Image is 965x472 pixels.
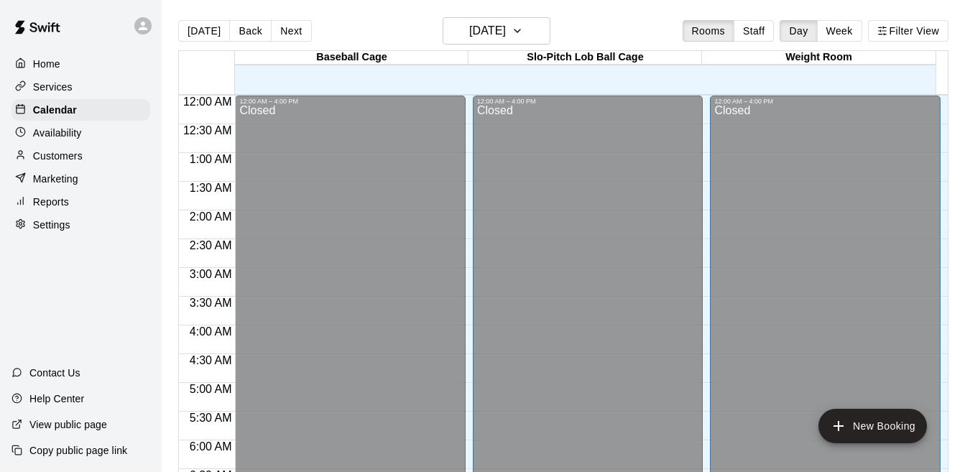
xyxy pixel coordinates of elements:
p: Settings [33,218,70,232]
p: Marketing [33,172,78,186]
p: Customers [33,149,83,163]
div: Weight Room [702,51,936,65]
span: 5:00 AM [186,383,236,395]
a: Reports [11,191,150,213]
span: 6:00 AM [186,440,236,453]
p: Copy public page link [29,443,127,458]
div: Slo-Pitch Lob Ball Cage [468,51,702,65]
button: Filter View [868,20,948,42]
div: 12:00 AM – 4:00 PM [714,98,936,105]
span: 12:30 AM [180,124,236,136]
a: Calendar [11,99,150,121]
p: Availability [33,126,82,140]
p: View public page [29,417,107,432]
div: Baseball Cage [235,51,468,65]
button: Rooms [683,20,734,42]
a: Home [11,53,150,75]
span: 2:30 AM [186,239,236,251]
span: 1:00 AM [186,153,236,165]
p: Reports [33,195,69,209]
p: Home [33,57,60,71]
p: Help Center [29,392,84,406]
span: 1:30 AM [186,182,236,194]
a: Settings [11,214,150,236]
button: add [818,409,927,443]
a: Services [11,76,150,98]
span: 3:30 AM [186,297,236,309]
button: [DATE] [178,20,230,42]
span: 3:00 AM [186,268,236,280]
span: 2:00 AM [186,210,236,223]
button: Next [271,20,311,42]
button: Staff [734,20,775,42]
span: 5:30 AM [186,412,236,424]
span: 4:00 AM [186,325,236,338]
div: 12:00 AM – 4:00 PM [239,98,461,105]
a: Customers [11,145,150,167]
p: Contact Us [29,366,80,380]
button: Day [780,20,817,42]
button: Week [817,20,862,42]
div: 12:00 AM – 4:00 PM [477,98,699,105]
button: Back [229,20,272,42]
h6: [DATE] [469,21,506,41]
a: Availability [11,122,150,144]
a: Marketing [11,168,150,190]
span: 12:00 AM [180,96,236,108]
button: [DATE] [443,17,550,45]
p: Calendar [33,103,77,117]
p: Services [33,80,73,94]
span: 4:30 AM [186,354,236,366]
